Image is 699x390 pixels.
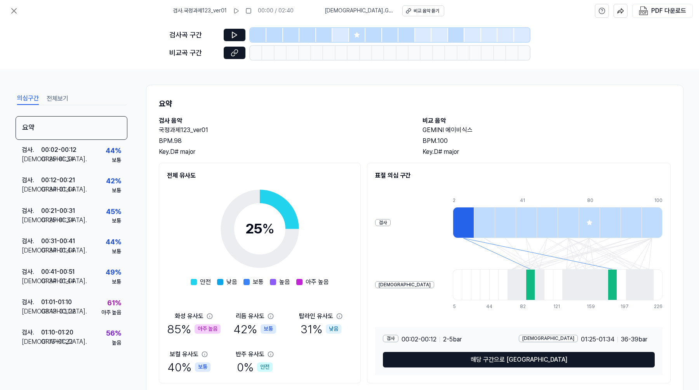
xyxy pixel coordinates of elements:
h1: 요약 [159,97,671,110]
div: 화성 유사도 [175,312,203,321]
div: 요약 [16,116,127,140]
div: 00:12 - 00:21 [41,176,75,185]
span: 36 - 39 bar [621,335,647,344]
div: [DEMOGRAPHIC_DATA] . [22,307,41,316]
div: 보통 [112,157,121,164]
div: Key. D# major [423,147,671,157]
span: [DEMOGRAPHIC_DATA] . GEMINI 에이비식스 [325,7,393,15]
div: 검사 . [22,206,41,216]
div: [DEMOGRAPHIC_DATA] . [22,216,41,225]
div: 00:41 - 00:51 [41,267,75,277]
div: 25 [245,218,275,239]
button: 해당 구간으로 [GEOGRAPHIC_DATA] [383,352,655,367]
button: 의심구간 [17,92,39,105]
div: 56 % [106,328,121,339]
div: BPM. 100 [423,136,671,146]
div: 01:13 - 01:22 [41,337,73,346]
div: 100 [654,197,662,204]
div: 44 % [106,145,121,157]
div: Key. D# major [159,147,407,157]
div: 보통 [112,217,121,225]
div: 42 % [233,321,276,337]
img: PDF Download [639,6,648,16]
span: 낮음 [226,277,237,287]
div: 리듬 유사도 [236,312,264,321]
div: PDF 다운로드 [651,6,686,16]
div: 검사 . [22,298,41,307]
div: 197 [621,303,629,310]
span: 안전 [200,277,211,287]
div: 아주 높음 [195,324,221,334]
div: 보통 [261,324,276,334]
div: 03:13 - 03:22 [41,307,76,316]
div: 검사 . [22,267,41,277]
span: 2 - 5 bar [443,335,462,344]
svg: help [598,7,605,15]
button: help [595,4,609,18]
span: 아주 높음 [306,277,329,287]
span: 00:02 - 00:12 [402,335,436,344]
div: 00:02 - 00:12 [41,145,77,155]
div: 00:00 / 02:40 [258,7,294,15]
div: [DEMOGRAPHIC_DATA] . [22,155,41,164]
button: 전체보기 [47,92,68,105]
div: 49 % [106,267,121,278]
div: 85 % [167,321,221,337]
span: % [262,220,275,237]
div: [DEMOGRAPHIC_DATA] . [22,185,41,194]
span: 01:25 - 01:34 [581,335,614,344]
div: 01:34 - 01:44 [41,185,75,194]
div: 42 % [106,176,121,187]
div: 40 % [167,359,210,375]
span: 검사 . 국정과제123_ver01 [173,7,227,15]
div: 00:21 - 00:31 [41,206,75,216]
div: 검사 [375,219,391,226]
div: 높음 [112,339,121,347]
div: 31 % [301,321,341,337]
div: 121 [553,303,562,310]
span: 보통 [253,277,264,287]
div: 61 % [107,298,121,309]
div: 01:34 - 01:44 [41,246,75,255]
h2: GEMINI 에이비식스 [423,125,671,135]
h2: 비교 음악 [423,116,671,125]
div: 비교 음악 듣기 [414,8,439,14]
div: 보통 [112,278,121,286]
div: 01:34 - 01:44 [41,277,75,286]
h2: 검사 음악 [159,116,407,125]
div: 검사 . [22,176,41,185]
div: 159 [587,303,596,310]
div: 탑라인 유사도 [299,312,333,321]
div: 보컬 유사도 [170,350,198,359]
div: 80 [587,197,608,204]
div: 45 % [106,206,121,218]
div: 낮음 [326,324,341,334]
div: 01:25 - 01:34 [41,155,74,164]
div: 0 % [237,359,273,375]
div: 반주 유사도 [236,350,264,359]
div: 01:01 - 01:10 [41,298,72,307]
div: 검사 [383,335,398,342]
div: 비교곡 구간 [169,47,219,59]
div: [DEMOGRAPHIC_DATA] [375,281,434,289]
div: 검사곡 구간 [169,30,219,41]
h2: 표절 의심 구간 [375,171,662,180]
div: 보통 [112,248,121,256]
div: 41 [520,197,541,204]
div: 00:31 - 00:41 [41,237,75,246]
div: 검사 . [22,237,41,246]
div: 44 [486,303,495,310]
div: 검사 . [22,328,41,337]
div: [DEMOGRAPHIC_DATA] . [22,337,41,346]
h2: 국정과제123_ver01 [159,125,407,135]
button: 비교 음악 듣기 [402,5,444,16]
div: 검사 . [22,145,41,155]
div: 01:10 - 01:20 [41,328,73,337]
div: 보통 [195,362,210,372]
div: 44 % [106,237,121,248]
div: [DEMOGRAPHIC_DATA] [519,335,578,342]
div: 2 [453,197,474,204]
div: 82 [520,303,529,310]
div: 5 [453,303,462,310]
